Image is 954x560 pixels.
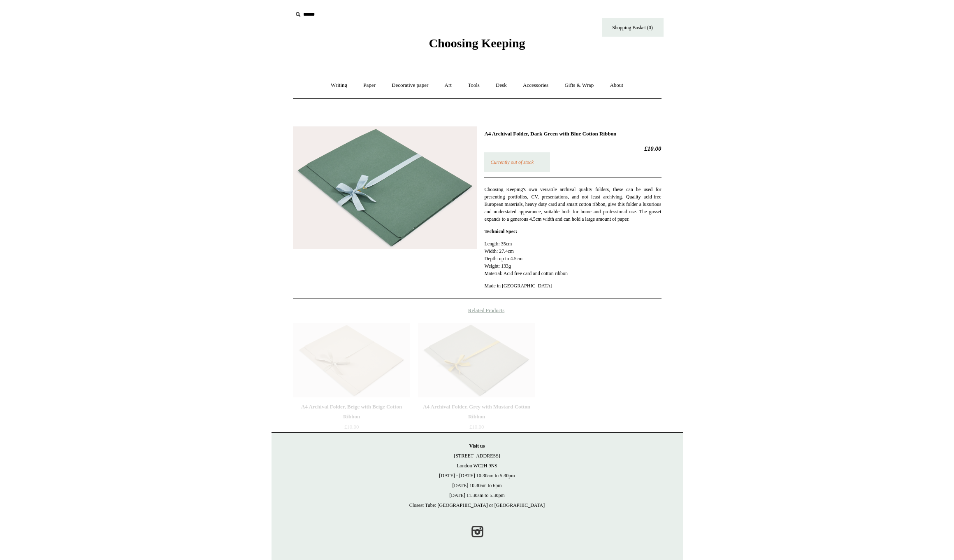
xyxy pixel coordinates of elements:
[384,75,436,96] a: Decorative paper
[602,18,664,37] a: Shopping Basket (0)
[484,240,661,277] p: Length: 35cm Width: 27.4cm Depth: up to 4.5cm Weight: 133g Material: Acid free card and cotton ri...
[429,36,525,50] span: Choosing Keeping
[323,75,355,96] a: Writing
[484,131,661,137] h1: A4 Archival Folder, Dark Green with Blue Cotton Ribbon
[484,229,517,234] strong: Technical Spec:
[293,402,410,436] a: A4 Archival Folder, Beige with Beige Cotton Ribbon £10.00
[418,402,535,436] a: A4 Archival Folder, Grey with Mustard Cotton Ribbon £10.00
[484,282,661,289] p: Made in [GEOGRAPHIC_DATA]
[272,307,683,314] h4: Related Products
[437,75,459,96] a: Art
[429,43,525,49] a: Choosing Keeping
[488,75,514,96] a: Desk
[602,75,631,96] a: About
[356,75,383,96] a: Paper
[460,75,487,96] a: Tools
[293,323,410,397] img: A4 Archival Folder, Beige with Beige Cotton Ribbon
[469,424,484,430] span: £10.00
[293,323,410,397] a: A4 Archival Folder, Beige with Beige Cotton Ribbon A4 Archival Folder, Beige with Beige Cotton Ri...
[280,441,675,510] p: [STREET_ADDRESS] London WC2H 9NS [DATE] - [DATE] 10:30am to 5:30pm [DATE] 10.30am to 6pm [DATE] 1...
[484,186,661,223] p: Choosing Keeping's own versatile archival quality folders, these can be used for presenting portf...
[418,323,535,397] img: A4 Archival Folder, Grey with Mustard Cotton Ribbon
[418,323,535,397] a: A4 Archival Folder, Grey with Mustard Cotton Ribbon A4 Archival Folder, Grey with Mustard Cotton ...
[469,443,485,449] strong: Visit us
[484,145,661,152] h2: £10.00
[515,75,556,96] a: Accessories
[468,523,486,541] a: Instagram
[295,402,408,422] div: A4 Archival Folder, Beige with Beige Cotton Ribbon
[420,402,533,422] div: A4 Archival Folder, Grey with Mustard Cotton Ribbon
[557,75,601,96] a: Gifts & Wrap
[490,159,534,165] em: Currently out of stock
[293,126,477,249] img: A4 Archival Folder, Dark Green with Blue Cotton Ribbon
[344,424,359,430] span: £10.00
